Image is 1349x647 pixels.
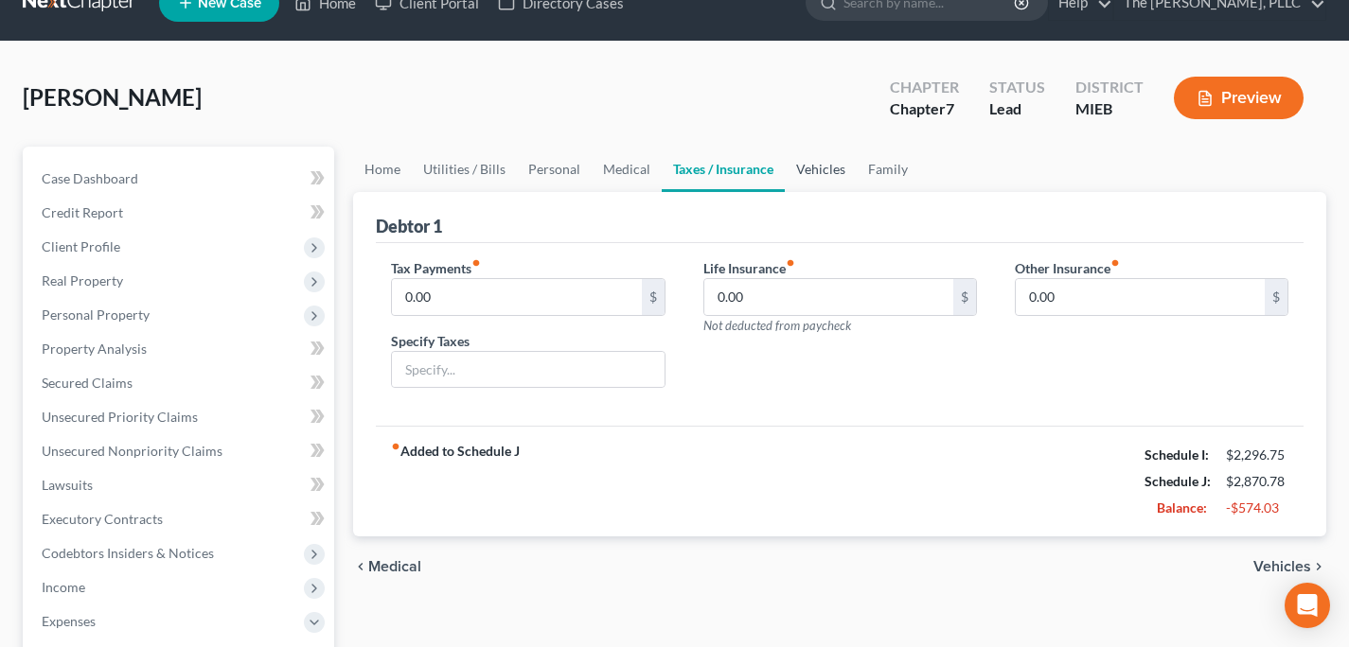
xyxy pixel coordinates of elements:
[786,258,795,268] i: fiber_manual_record
[1075,77,1144,98] div: District
[42,613,96,629] span: Expenses
[42,545,214,561] span: Codebtors Insiders & Notices
[1253,559,1311,574] span: Vehicles
[391,258,481,278] label: Tax Payments
[42,579,85,595] span: Income
[1015,258,1120,278] label: Other Insurance
[42,511,163,527] span: Executory Contracts
[662,147,785,192] a: Taxes / Insurance
[989,98,1045,120] div: Lead
[368,559,421,574] span: Medical
[1226,446,1288,464] div: $2,296.75
[27,468,334,502] a: Lawsuits
[27,366,334,400] a: Secured Claims
[1157,499,1207,516] strong: Balance:
[27,434,334,468] a: Unsecured Nonpriority Claims
[42,238,120,254] span: Client Profile
[27,162,334,196] a: Case Dashboard
[27,502,334,536] a: Executory Contracts
[353,559,368,574] i: chevron_left
[27,332,334,366] a: Property Analysis
[989,77,1045,98] div: Status
[703,318,851,333] span: Not deducted from paycheck
[704,279,953,315] input: --
[27,400,334,434] a: Unsecured Priority Claims
[1253,559,1326,574] button: Vehicles chevron_right
[42,204,123,220] span: Credit Report
[27,196,334,230] a: Credit Report
[1145,473,1211,489] strong: Schedule J:
[1285,583,1330,628] div: Open Intercom Messenger
[42,477,93,493] span: Lawsuits
[23,83,202,111] span: [PERSON_NAME]
[353,147,412,192] a: Home
[42,409,198,425] span: Unsecured Priority Claims
[391,331,470,351] label: Specify Taxes
[391,442,520,521] strong: Added to Schedule J
[1016,279,1265,315] input: --
[392,279,641,315] input: --
[1226,472,1288,491] div: $2,870.78
[1174,77,1304,119] button: Preview
[946,99,954,117] span: 7
[1110,258,1120,268] i: fiber_manual_record
[592,147,662,192] a: Medical
[42,306,150,323] span: Personal Property
[42,375,133,391] span: Secured Claims
[42,170,138,186] span: Case Dashboard
[857,147,919,192] a: Family
[412,147,517,192] a: Utilities / Bills
[785,147,857,192] a: Vehicles
[890,98,959,120] div: Chapter
[42,341,147,357] span: Property Analysis
[642,279,665,315] div: $
[703,258,795,278] label: Life Insurance
[517,147,592,192] a: Personal
[1311,559,1326,574] i: chevron_right
[890,77,959,98] div: Chapter
[391,442,400,451] i: fiber_manual_record
[1145,446,1209,463] strong: Schedule I:
[1075,98,1144,120] div: MIEB
[42,272,123,289] span: Real Property
[42,443,222,459] span: Unsecured Nonpriority Claims
[953,279,976,315] div: $
[1226,498,1288,517] div: -$574.03
[471,258,481,268] i: fiber_manual_record
[376,215,442,237] div: Debtor 1
[1265,279,1287,315] div: $
[353,559,421,574] button: chevron_left Medical
[392,352,664,388] input: Specify...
